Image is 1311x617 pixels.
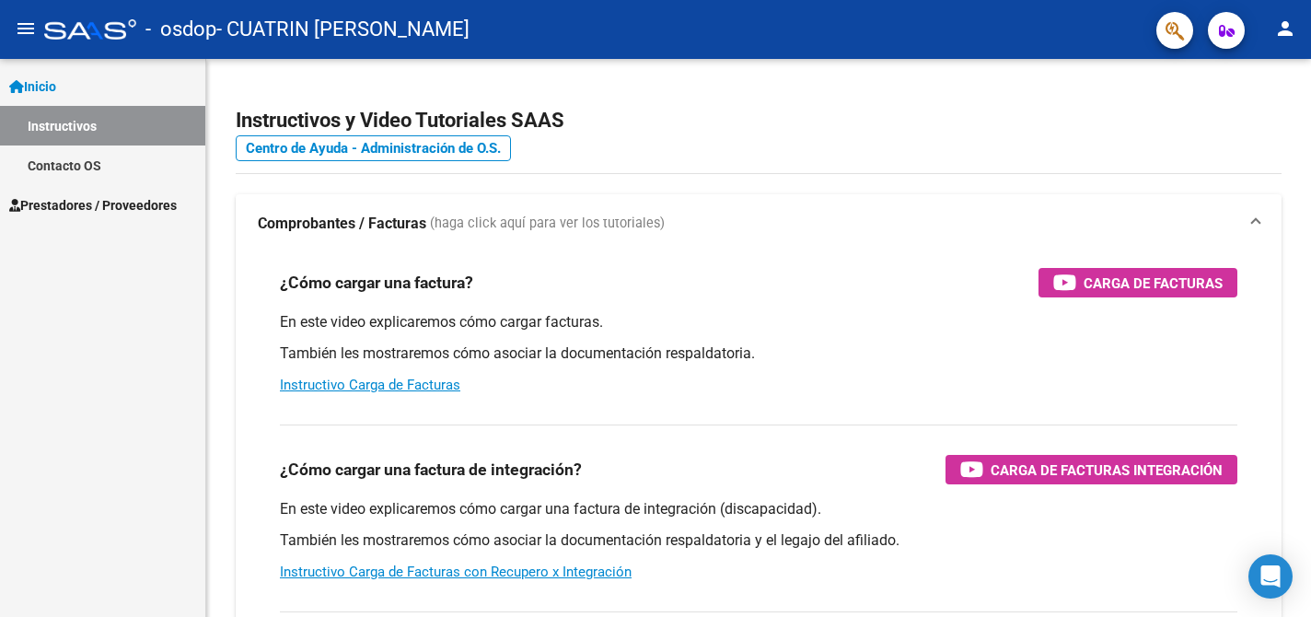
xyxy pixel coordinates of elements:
span: (haga click aquí para ver los tutoriales) [430,214,665,234]
span: Carga de Facturas Integración [991,459,1223,482]
mat-icon: menu [15,17,37,40]
h3: ¿Cómo cargar una factura de integración? [280,457,582,483]
a: Instructivo Carga de Facturas con Recupero x Integración [280,564,632,580]
a: Instructivo Carga de Facturas [280,377,460,393]
span: Carga de Facturas [1084,272,1223,295]
span: - osdop [145,9,216,50]
h3: ¿Cómo cargar una factura? [280,270,473,296]
mat-expansion-panel-header: Comprobantes / Facturas (haga click aquí para ver los tutoriales) [236,194,1282,253]
a: Centro de Ayuda - Administración de O.S. [236,135,511,161]
div: Open Intercom Messenger [1248,554,1293,599]
strong: Comprobantes / Facturas [258,214,426,234]
button: Carga de Facturas [1038,268,1237,297]
p: También les mostraremos cómo asociar la documentación respaldatoria. [280,343,1237,364]
mat-icon: person [1274,17,1296,40]
p: También les mostraremos cómo asociar la documentación respaldatoria y el legajo del afiliado. [280,530,1237,551]
button: Carga de Facturas Integración [946,455,1237,484]
span: Inicio [9,76,56,97]
p: En este video explicaremos cómo cargar una factura de integración (discapacidad). [280,499,1237,519]
span: - CUATRIN [PERSON_NAME] [216,9,470,50]
h2: Instructivos y Video Tutoriales SAAS [236,103,1282,138]
p: En este video explicaremos cómo cargar facturas. [280,312,1237,332]
span: Prestadores / Proveedores [9,195,177,215]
